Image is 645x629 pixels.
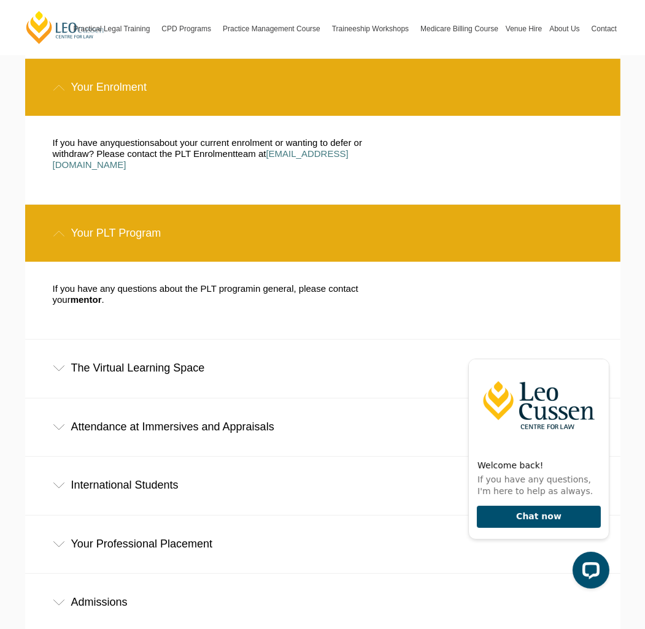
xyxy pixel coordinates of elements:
[235,148,238,159] span: t
[96,148,102,159] span: P
[238,148,266,159] span: eam at
[71,294,102,305] span: mentor
[588,2,620,55] a: Contact
[458,337,614,598] iframe: LiveChat chat widget
[53,283,358,305] span: , please contact your
[328,2,417,55] a: Traineeship Workshops
[102,148,235,159] span: lease contact the PLT Enrolment
[25,205,620,262] div: Your PLT Program
[150,137,155,148] span: s
[219,2,328,55] a: Practice Management Course
[89,148,94,159] span: ?
[70,2,158,55] a: Practical Legal Training
[417,2,502,55] a: Medicare Billing Course
[53,137,115,148] span: If you have any
[53,283,253,294] span: If you have any questions about the PLT program
[115,137,150,148] span: question
[53,148,349,170] a: [EMAIL_ADDRESS][DOMAIN_NAME]
[102,294,104,305] span: .
[25,340,620,397] div: The Virtual Learning Space
[25,457,620,514] div: International Students
[25,59,620,116] div: Your Enrolment
[53,137,362,159] span: about your current enrolment or wanting to defer or withdraw
[158,2,219,55] a: CPD Programs
[253,283,294,294] span: in general
[546,2,587,55] a: About Us
[25,398,620,456] div: Attendance at Immersives and Appraisals
[25,10,106,45] a: [PERSON_NAME] Centre for Law
[25,516,620,573] div: Your Professional Placement
[502,2,546,55] a: Venue Hire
